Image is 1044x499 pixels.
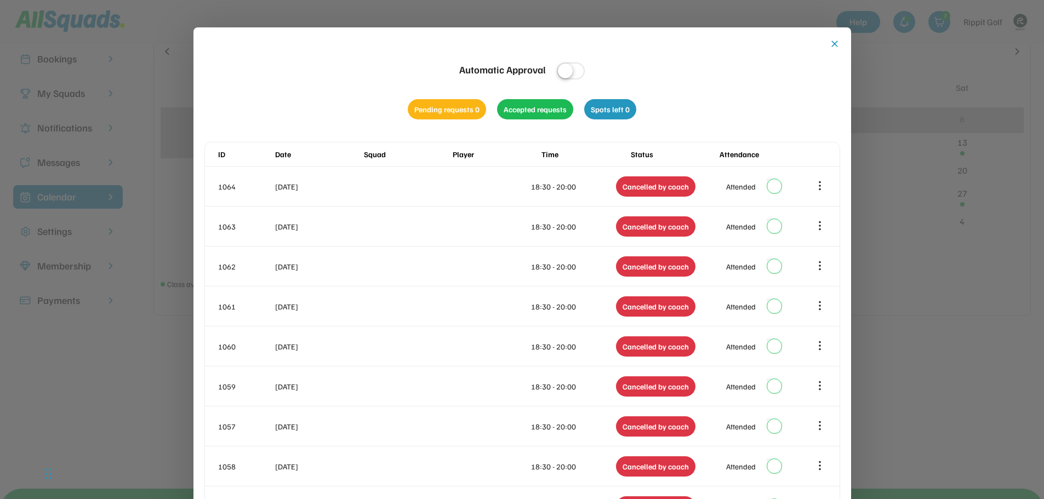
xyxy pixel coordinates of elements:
[218,221,273,232] div: 1063
[726,381,756,392] div: Attended
[275,341,358,352] div: [DATE]
[275,221,358,232] div: [DATE]
[531,341,614,352] div: 18:30 - 20:00
[218,261,273,272] div: 1062
[459,62,546,77] div: Automatic Approval
[726,181,756,192] div: Attended
[616,296,695,317] div: Cancelled by coach
[584,99,636,119] div: Spots left 0
[726,341,756,352] div: Attended
[275,148,362,160] div: Date
[531,461,614,472] div: 18:30 - 20:00
[726,461,756,472] div: Attended
[218,181,273,192] div: 1064
[408,99,486,119] div: Pending requests 0
[275,181,358,192] div: [DATE]
[631,148,717,160] div: Status
[616,176,695,197] div: Cancelled by coach
[616,256,695,277] div: Cancelled by coach
[726,421,756,432] div: Attended
[531,301,614,312] div: 18:30 - 20:00
[531,221,614,232] div: 18:30 - 20:00
[616,216,695,237] div: Cancelled by coach
[616,456,695,477] div: Cancelled by coach
[275,381,358,392] div: [DATE]
[616,376,695,397] div: Cancelled by coach
[531,421,614,432] div: 18:30 - 20:00
[218,148,273,160] div: ID
[453,148,539,160] div: Player
[531,181,614,192] div: 18:30 - 20:00
[275,421,358,432] div: [DATE]
[829,38,840,49] button: close
[541,148,628,160] div: Time
[364,148,450,160] div: Squad
[275,461,358,472] div: [DATE]
[275,301,358,312] div: [DATE]
[497,99,573,119] div: Accepted requests
[218,301,273,312] div: 1061
[726,301,756,312] div: Attended
[720,148,806,160] div: Attendance
[726,221,756,232] div: Attended
[616,416,695,437] div: Cancelled by coach
[275,261,358,272] div: [DATE]
[531,261,614,272] div: 18:30 - 20:00
[218,341,273,352] div: 1060
[726,261,756,272] div: Attended
[616,336,695,357] div: Cancelled by coach
[531,381,614,392] div: 18:30 - 20:00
